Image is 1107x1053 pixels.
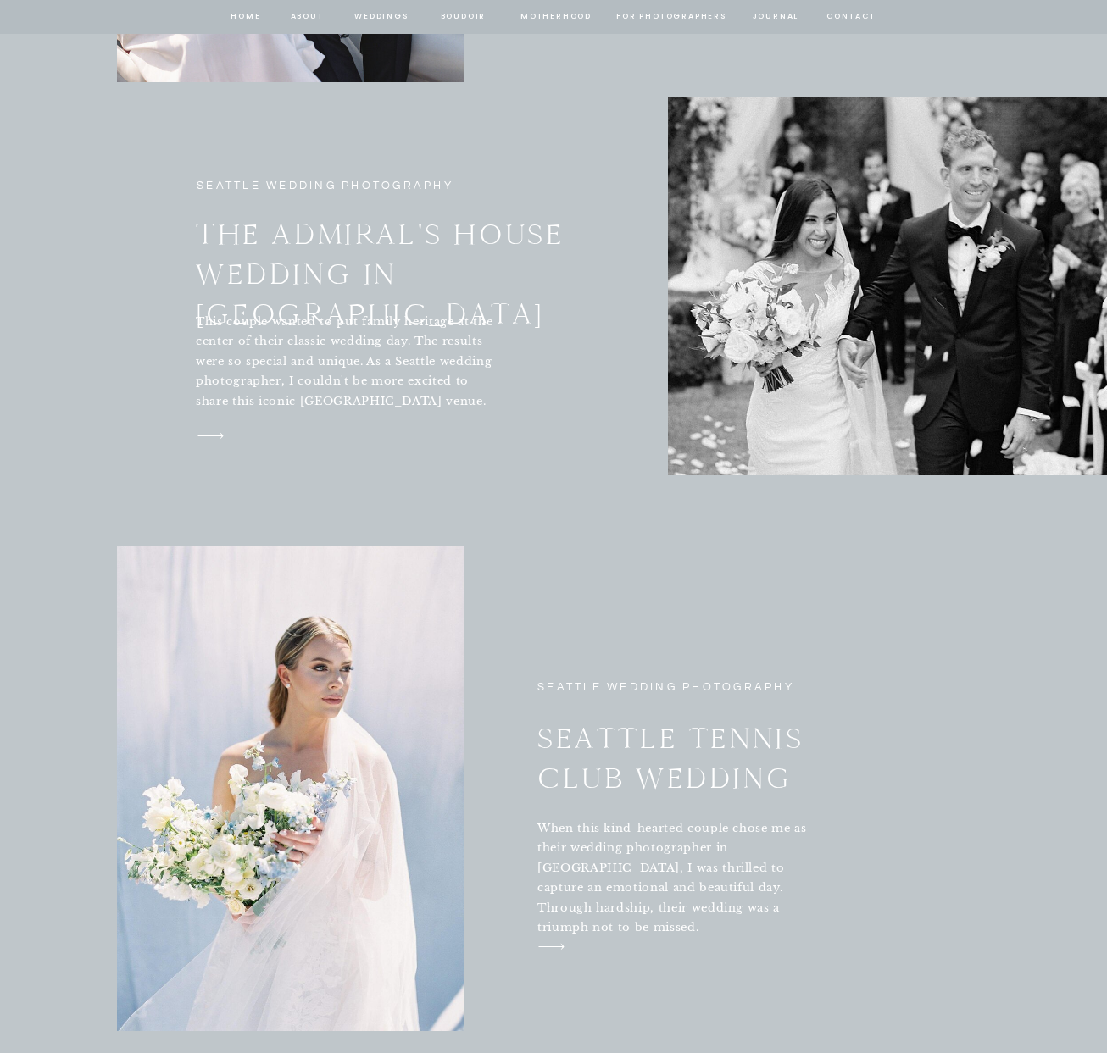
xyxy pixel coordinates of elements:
a: When this kind-hearted couple chose me as their wedding photographer in [GEOGRAPHIC_DATA], I was ... [537,818,821,918]
a: journal [749,9,802,25]
a: home [230,9,262,25]
h2: Seattle Wedding PhotographY [537,678,809,702]
a: contact [824,9,878,25]
a: about [289,9,325,25]
a: for photographers [616,9,726,25]
a: Weddings [353,9,410,25]
h2: Seattle Wedding PhotographY [197,176,483,197]
a: BOUDOIR [439,9,487,25]
a: This couple wanted to put family heritage at the center of their classic wedding day. The results... [196,312,495,414]
a: Motherhood [520,9,591,25]
a: Seattle Tennis Club Wedding [537,719,884,796]
h3: the Admiral's house wedding in [GEOGRAPHIC_DATA] [196,215,605,301]
a: the Admiral's housewedding in [GEOGRAPHIC_DATA] [196,215,605,301]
